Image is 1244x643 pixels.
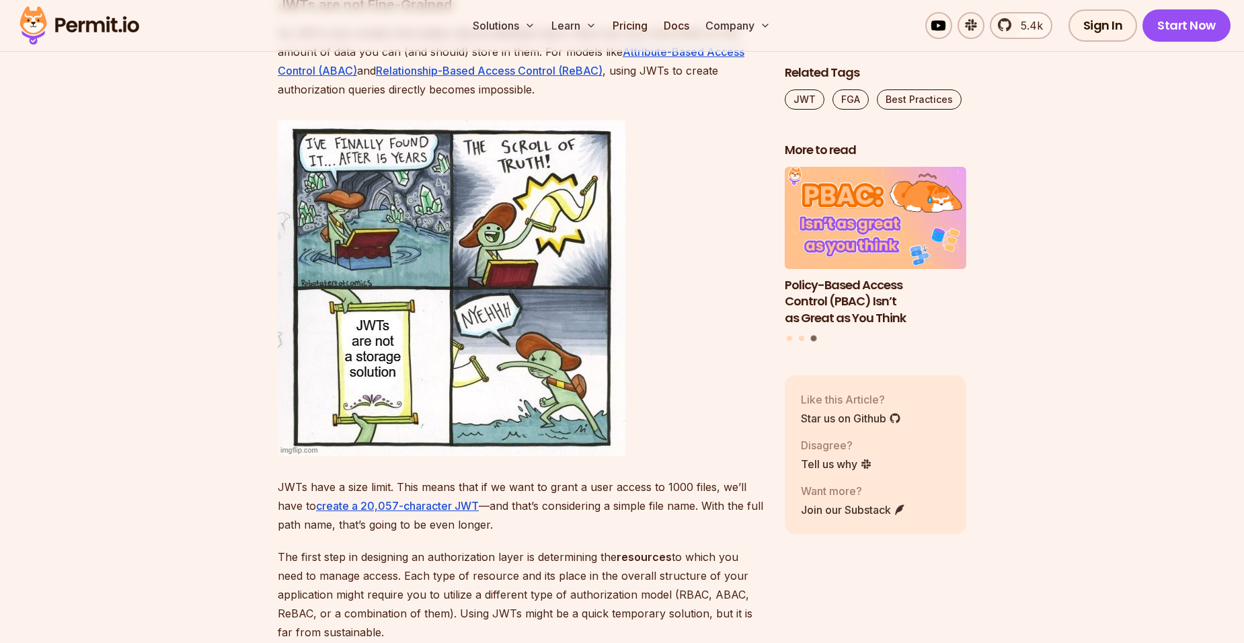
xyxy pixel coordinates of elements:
p: Want more? [801,482,906,498]
li: 3 of 3 [785,167,966,327]
p: The first step in designing an authorization layer is determining the to which you need to manage... [278,547,763,642]
a: Tell us why [801,455,872,471]
h2: Related Tags [785,65,966,81]
a: Docs [658,12,695,39]
a: create a 20,057-character JWT [316,499,479,513]
img: Permit logo [13,3,145,48]
h2: More to read [785,142,966,159]
a: 5.4k [990,12,1052,39]
a: FGA [832,89,869,110]
a: Sign In [1068,9,1138,42]
a: Best Practices [877,89,962,110]
p: JWTs have a size limit. This means that if we want to grant a user access to 1000 files, we’ll ha... [278,478,763,534]
div: Posts [785,167,966,343]
button: Go to slide 1 [787,335,792,340]
p: Like this Article? [801,391,901,407]
a: Start Now [1142,9,1231,42]
button: Company [700,12,776,39]
span: 5.4k [1013,17,1043,34]
a: Join our Substack [801,501,906,517]
h3: Policy-Based Access Control (PBAC) Isn’t as Great as You Think [785,276,966,326]
a: JWT [785,89,824,110]
button: Learn [546,12,602,39]
a: Policy-Based Access Control (PBAC) Isn’t as Great as You ThinkPolicy-Based Access Control (PBAC) ... [785,167,966,327]
button: Solutions [467,12,541,39]
strong: resources [617,550,672,564]
p: As JWTs only contain information about individual users, there are very hard limits on the amount... [278,24,763,99]
p: Disagree? [801,437,872,453]
a: Relationship-Based Access Control (ReBAC) [376,64,602,77]
a: Pricing [607,12,653,39]
button: Go to slide 2 [799,335,804,340]
button: Go to slide 3 [810,335,816,341]
img: jwt_storage.png [278,120,625,456]
img: Policy-Based Access Control (PBAC) Isn’t as Great as You Think [785,167,966,269]
a: Star us on Github [801,410,901,426]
